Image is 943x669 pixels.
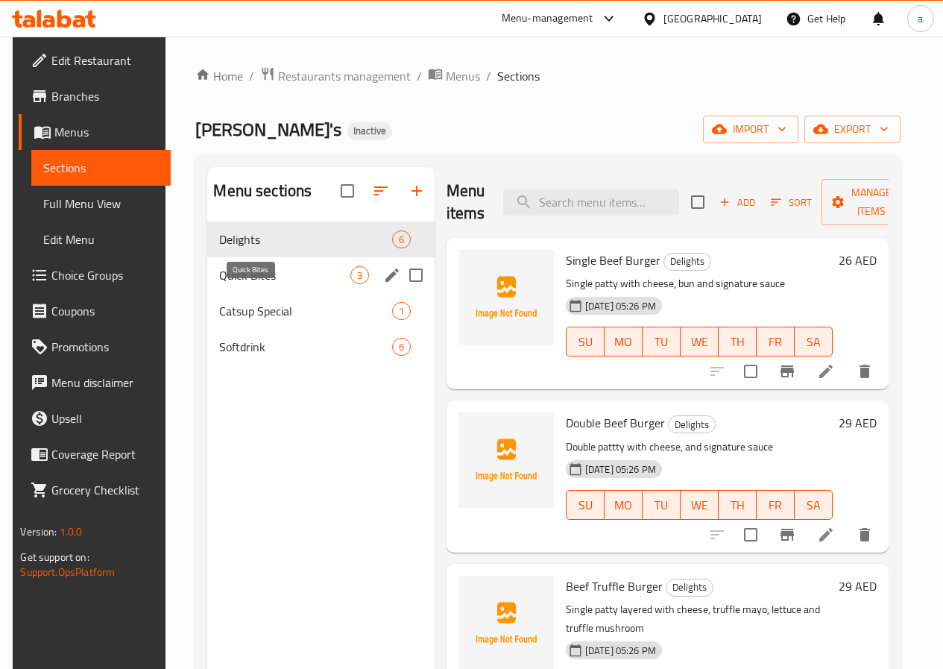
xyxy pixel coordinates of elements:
span: Quick Bites [219,266,350,284]
li: / [486,67,491,85]
span: Delights [664,253,710,270]
span: TU [649,331,675,353]
span: Full Menu View [43,195,158,213]
span: Manage items [833,183,909,221]
a: Edit menu item [817,526,835,544]
button: TU [643,327,681,357]
button: MO [605,327,643,357]
span: Double Beef Burger [566,412,665,434]
span: 3 [351,268,368,283]
button: FR [757,490,795,520]
span: Add [717,194,757,211]
button: SA [795,327,833,357]
span: a [918,10,923,27]
span: TU [649,494,675,516]
h6: 26 AED [839,250,877,271]
button: export [804,116,901,143]
a: Promotions [19,329,170,365]
span: Select to update [735,356,766,387]
button: delete [847,354,883,389]
span: SU [573,494,599,516]
a: Grocery Checklist [19,472,170,508]
button: MO [605,490,643,520]
div: items [392,230,411,248]
div: items [392,302,411,320]
div: Delights [666,579,713,597]
a: Full Menu View [31,186,170,222]
div: Delights [663,253,711,271]
div: Quick Bites3edit [207,257,434,293]
span: WE [687,494,713,516]
a: Coverage Report [19,436,170,472]
span: Delights [666,579,713,596]
span: Menus [446,67,480,85]
span: Inactive [347,125,392,137]
button: Manage items [821,179,921,225]
button: TU [643,490,681,520]
div: Delights6 [207,222,434,257]
img: Double Beef Burger [458,412,554,508]
div: items [350,266,369,284]
a: Edit menu item [817,362,835,380]
a: Restaurants management [260,66,411,86]
span: Grocery Checklist [51,481,158,499]
a: Home [195,67,243,85]
span: [DATE] 05:26 PM [579,299,662,313]
button: Add section [399,173,435,209]
a: Support.OpsPlatform [20,562,115,582]
span: Choice Groups [51,266,158,284]
a: Coupons [19,293,170,329]
span: SA [801,331,827,353]
a: Choice Groups [19,257,170,293]
span: Add item [713,191,761,214]
span: Sections [43,159,158,177]
span: Sort [771,194,812,211]
span: MO [611,494,637,516]
span: Beef Truffle Burger [566,575,663,597]
button: delete [847,517,883,553]
a: Sections [31,150,170,186]
nav: Menu sections [207,216,434,371]
span: [DATE] 05:26 PM [579,644,662,658]
img: Single Beef Burger [458,250,554,345]
span: [PERSON_NAME]'s [195,113,341,146]
div: Menu-management [502,10,593,28]
button: SU [566,327,605,357]
span: TH [725,331,751,353]
div: Softdrink6 [207,329,434,365]
p: Single patty with cheese, bun and signature sauce [566,274,833,293]
span: SA [801,494,827,516]
div: Delights [668,415,716,433]
span: import [715,120,786,139]
h6: 29 AED [839,412,877,433]
span: export [816,120,889,139]
span: Upsell [51,409,158,427]
a: Edit Menu [31,222,170,257]
span: Select to update [735,519,766,550]
button: Branch-specific-item [769,517,805,553]
span: Coupons [51,302,158,320]
div: [GEOGRAPHIC_DATA] [663,10,762,27]
span: Version: [20,522,57,541]
span: Promotions [51,338,158,356]
span: Menu disclaimer [51,374,158,392]
span: Branches [51,87,158,105]
li: / [249,67,254,85]
button: SU [566,490,605,520]
button: edit [381,264,403,286]
button: TH [719,490,757,520]
span: Softdrink [219,338,391,356]
a: Branches [19,78,170,114]
span: Catsup Special [219,302,391,320]
button: FR [757,327,795,357]
span: Select section [682,186,713,218]
span: Coverage Report [51,445,158,463]
button: import [703,116,798,143]
button: TH [719,327,757,357]
button: WE [681,327,719,357]
button: SA [795,490,833,520]
div: Catsup Special1 [207,293,434,329]
span: Sort items [761,191,821,214]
